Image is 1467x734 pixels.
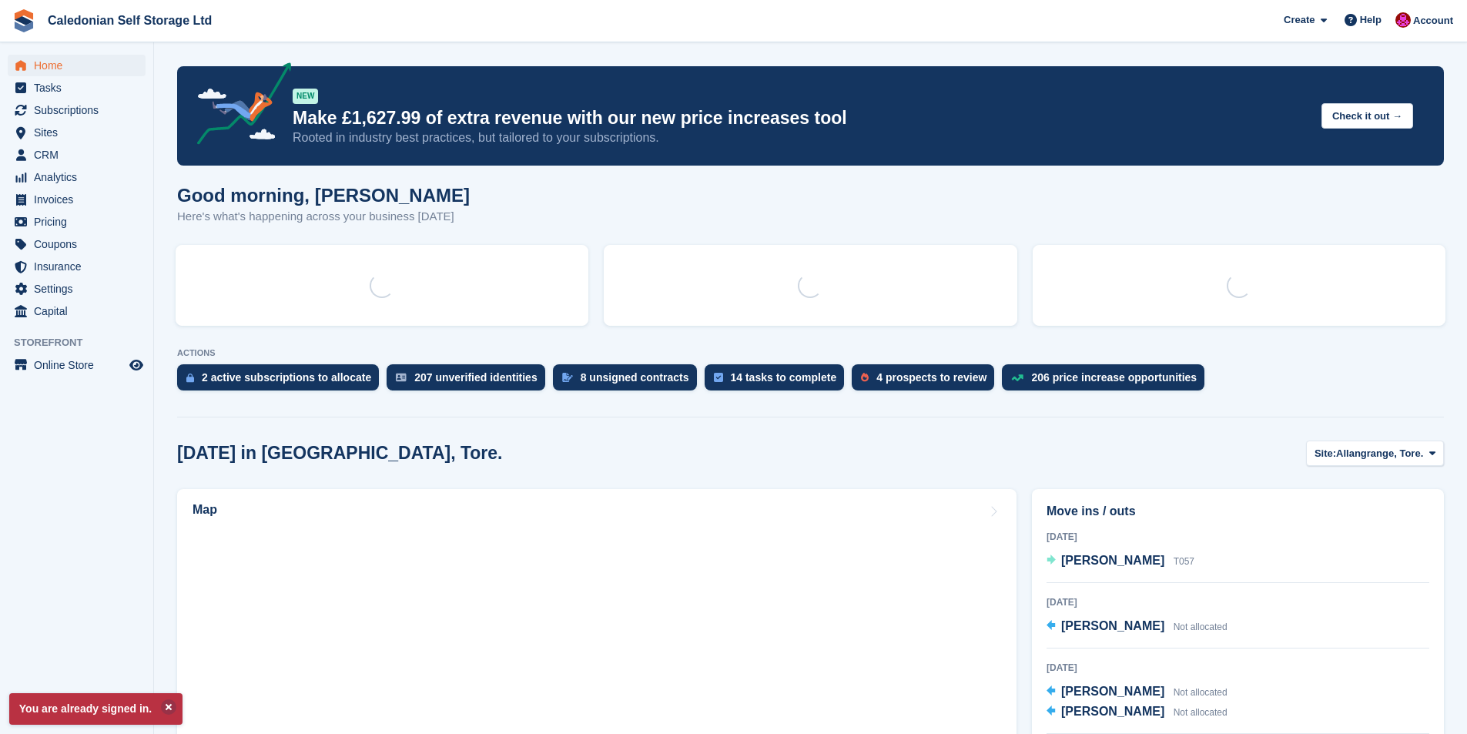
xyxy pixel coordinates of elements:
a: [PERSON_NAME] T057 [1047,551,1194,571]
p: ACTIONS [177,348,1444,358]
a: menu [8,166,146,188]
a: 14 tasks to complete [705,364,852,398]
p: You are already signed in. [9,693,183,725]
a: menu [8,233,146,255]
a: Preview store [127,356,146,374]
span: Pricing [34,211,126,233]
a: 4 prospects to review [852,364,1002,398]
a: 8 unsigned contracts [553,364,705,398]
img: verify_identity-adf6edd0f0f0b5bbfe63781bf79b02c33cf7c696d77639b501bdc392416b5a36.svg [396,373,407,382]
span: T057 [1174,556,1194,567]
p: Make £1,627.99 of extra revenue with our new price increases tool [293,107,1309,129]
h2: Map [193,503,217,517]
a: menu [8,300,146,322]
img: price_increase_opportunities-93ffe204e8149a01c8c9dc8f82e8f89637d9d84a8eef4429ea346261dce0b2c0.svg [1011,374,1023,381]
div: [DATE] [1047,661,1429,675]
span: Settings [34,278,126,300]
span: Storefront [14,335,153,350]
span: Subscriptions [34,99,126,121]
div: 14 tasks to complete [731,371,837,384]
span: Analytics [34,166,126,188]
a: 2 active subscriptions to allocate [177,364,387,398]
h1: Good morning, [PERSON_NAME] [177,185,470,206]
span: Allangrange, Tore. [1336,446,1423,461]
div: 2 active subscriptions to allocate [202,371,371,384]
img: price-adjustments-announcement-icon-8257ccfd72463d97f412b2fc003d46551f7dbcb40ab6d574587a9cd5c0d94... [184,62,292,150]
img: prospect-51fa495bee0391a8d652442698ab0144808aea92771e9ea1ae160a38d050c398.svg [861,373,869,382]
img: Donald Mathieson [1395,12,1411,28]
div: 8 unsigned contracts [581,371,689,384]
span: Not allocated [1174,707,1228,718]
a: Caledonian Self Storage Ltd [42,8,218,33]
a: menu [8,278,146,300]
a: menu [8,144,146,166]
a: menu [8,211,146,233]
span: Help [1360,12,1382,28]
span: Insurance [34,256,126,277]
a: menu [8,256,146,277]
a: menu [8,189,146,210]
a: menu [8,122,146,143]
span: Create [1284,12,1315,28]
a: 207 unverified identities [387,364,553,398]
span: Capital [34,300,126,322]
span: [PERSON_NAME] [1061,685,1164,698]
p: Here's what's happening across your business [DATE] [177,208,470,226]
div: 206 price increase opportunities [1031,371,1197,384]
img: stora-icon-8386f47178a22dfd0bd8f6a31ec36ba5ce8667c1dd55bd0f319d3a0aa187defe.svg [12,9,35,32]
span: Home [34,55,126,76]
span: Account [1413,13,1453,28]
div: 4 prospects to review [876,371,986,384]
span: Invoices [34,189,126,210]
a: [PERSON_NAME] Not allocated [1047,702,1228,722]
h2: [DATE] in [GEOGRAPHIC_DATA], Tore. [177,443,503,464]
span: [PERSON_NAME] [1061,705,1164,718]
a: menu [8,55,146,76]
button: Site: Allangrange, Tore. [1306,441,1444,466]
span: [PERSON_NAME] [1061,619,1164,632]
span: Tasks [34,77,126,99]
a: menu [8,354,146,376]
span: Site: [1315,446,1336,461]
img: active_subscription_to_allocate_icon-d502201f5373d7db506a760aba3b589e785aa758c864c3986d89f69b8ff3... [186,373,194,383]
a: menu [8,99,146,121]
a: [PERSON_NAME] Not allocated [1047,682,1228,702]
span: Not allocated [1174,687,1228,698]
div: 207 unverified identities [414,371,538,384]
span: Online Store [34,354,126,376]
h2: Move ins / outs [1047,502,1429,521]
a: [PERSON_NAME] Not allocated [1047,617,1228,637]
div: [DATE] [1047,530,1429,544]
button: Check it out → [1321,103,1413,129]
img: task-75834270c22a3079a89374b754ae025e5fb1db73e45f91037f5363f120a921f8.svg [714,373,723,382]
p: Rooted in industry best practices, but tailored to your subscriptions. [293,129,1309,146]
div: [DATE] [1047,595,1429,609]
span: CRM [34,144,126,166]
a: 206 price increase opportunities [1002,364,1212,398]
span: Not allocated [1174,622,1228,632]
a: menu [8,77,146,99]
div: NEW [293,89,318,104]
span: Sites [34,122,126,143]
span: [PERSON_NAME] [1061,554,1164,567]
span: Coupons [34,233,126,255]
img: contract_signature_icon-13c848040528278c33f63329250d36e43548de30e8caae1d1a13099fd9432cc5.svg [562,373,573,382]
